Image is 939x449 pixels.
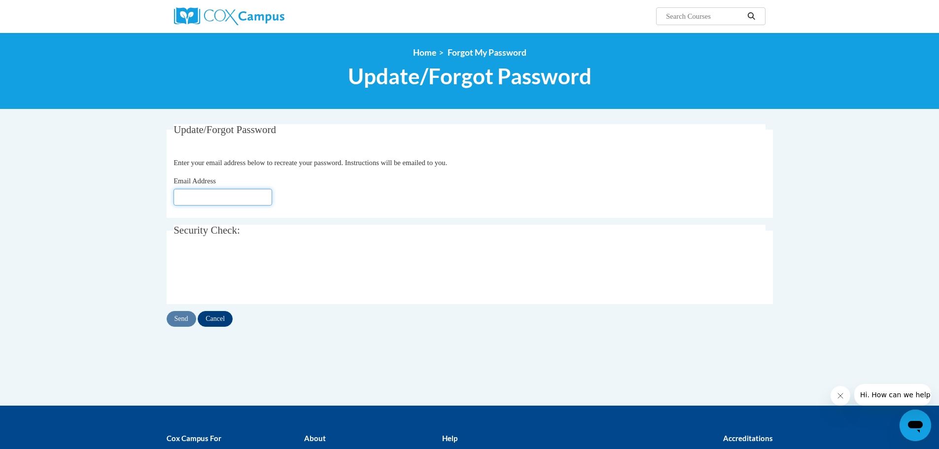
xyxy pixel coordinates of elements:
[174,159,447,167] span: Enter your email address below to recreate your password. Instructions will be emailed to you.
[198,311,233,327] input: Cancel
[831,386,850,406] iframe: Close message
[900,410,931,441] iframe: Button to launch messaging window
[174,177,216,185] span: Email Address
[174,253,323,292] iframe: reCAPTCHA
[665,10,744,22] input: Search Courses
[854,384,931,406] iframe: Message from company
[442,434,457,443] b: Help
[174,224,240,236] span: Security Check:
[723,434,773,443] b: Accreditations
[304,434,326,443] b: About
[348,63,591,89] span: Update/Forgot Password
[174,7,361,25] a: Cox Campus
[167,434,221,443] b: Cox Campus For
[413,47,436,58] a: Home
[448,47,526,58] span: Forgot My Password
[174,124,276,136] span: Update/Forgot Password
[6,7,80,15] span: Hi. How can we help?
[744,10,759,22] button: Search
[174,7,284,25] img: Cox Campus
[174,189,272,206] input: Email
